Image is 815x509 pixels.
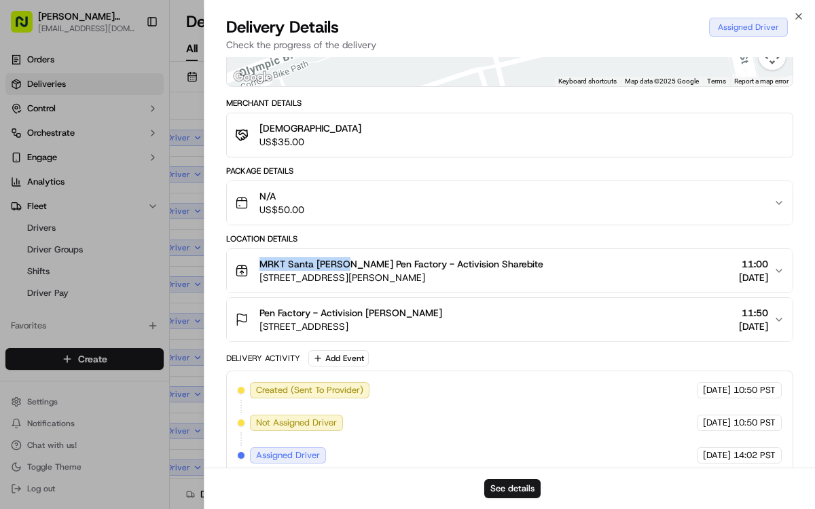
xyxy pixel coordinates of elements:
[109,298,223,322] a: 💻API Documentation
[14,197,35,219] img: bettytllc
[739,320,768,333] span: [DATE]
[230,69,275,86] a: Open this area in Google Maps (opens a new window)
[259,257,543,271] span: MRKT Santa [PERSON_NAME] Pen Factory - Activision Sharebite
[226,16,339,38] span: Delivery Details
[259,121,361,135] span: [DEMOGRAPHIC_DATA]
[78,247,83,258] span: •
[14,54,247,76] p: Welcome 👋
[259,320,442,333] span: [STREET_ADDRESS]
[256,417,337,429] span: Not Assigned Driver
[739,306,768,320] span: 11:50
[703,417,731,429] span: [DATE]
[259,271,543,284] span: [STREET_ADDRESS][PERSON_NAME]
[128,303,218,317] span: API Documentation
[230,69,275,86] img: Google
[14,14,41,41] img: Nash
[14,305,24,316] div: 📗
[703,384,731,396] span: [DATE]
[14,130,38,154] img: 1736555255976-a54dd68f-1ca7-489b-9aae-adbdc363a1c4
[226,98,793,109] div: Merchant Details
[707,77,726,85] a: Terms (opens in new tab)
[42,210,75,221] span: bettytllc
[86,210,118,221] span: 9月10日
[259,189,304,203] span: N/A
[61,130,223,143] div: Start new chat
[14,234,35,256] img: bettytllc
[231,134,247,150] button: Start new chat
[227,181,793,225] button: N/AUS$50.00
[226,38,793,52] p: Check the progress of the delivery
[558,77,617,86] button: Keyboard shortcuts
[227,298,793,341] button: Pen Factory - Activision [PERSON_NAME][STREET_ADDRESS]11:50[DATE]
[61,143,187,154] div: We're available if you need us!
[78,210,83,221] span: •
[8,298,109,322] a: 📗Knowledge Base
[227,249,793,293] button: MRKT Santa [PERSON_NAME] Pen Factory - Activision Sharebite[STREET_ADDRESS][PERSON_NAME]11:00[DATE]
[115,305,126,316] div: 💻
[308,350,369,366] button: Add Event
[256,384,363,396] span: Created (Sent To Provider)
[733,449,776,461] span: 14:02 PST
[27,303,104,317] span: Knowledge Base
[42,247,75,258] span: bettytllc
[35,88,244,102] input: Got a question? Start typing here...
[29,130,53,154] img: 4281594248423_2fcf9dad9f2a874258b8_72.png
[256,449,320,461] span: Assigned Driver
[226,233,793,244] div: Location Details
[484,479,541,498] button: See details
[259,306,442,320] span: Pen Factory - Activision [PERSON_NAME]
[739,257,768,271] span: 11:00
[96,336,164,347] a: Powered byPylon
[86,247,118,258] span: 7月31日
[733,417,776,429] span: 10:50 PST
[14,176,91,187] div: Past conversations
[733,384,776,396] span: 10:50 PST
[211,174,247,190] button: See all
[703,449,731,461] span: [DATE]
[259,203,304,216] span: US$50.00
[625,77,699,85] span: Map data ©2025 Google
[734,77,789,85] a: Report a map error
[259,135,361,149] span: US$35.00
[135,337,164,347] span: Pylon
[739,271,768,284] span: [DATE]
[226,353,300,364] div: Delivery Activity
[226,166,793,176] div: Package Details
